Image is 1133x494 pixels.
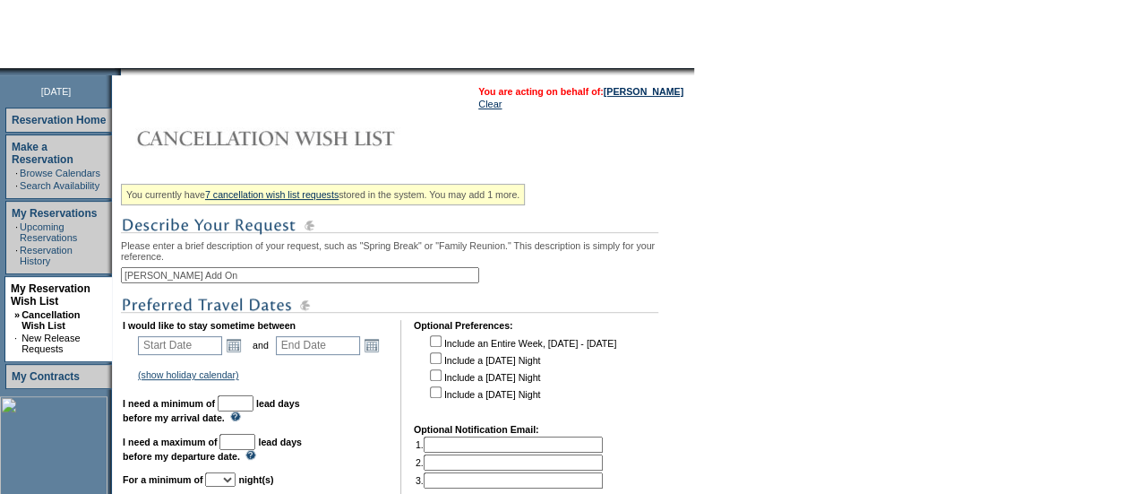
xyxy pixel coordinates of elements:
td: · [15,221,18,243]
b: lead days before my arrival date. [123,398,300,423]
input: Date format: M/D/Y. Shortcut keys: [T] for Today. [UP] or [.] for Next Day. [DOWN] or [,] for Pre... [276,336,360,355]
a: Search Availability [20,180,99,191]
td: Include an Entire Week, [DATE] - [DATE] Include a [DATE] Night Include a [DATE] Night Include a [... [426,333,616,412]
a: Browse Calendars [20,168,100,178]
a: Make a Reservation [12,141,73,166]
a: Open the calendar popup. [224,335,244,355]
b: » [14,309,20,320]
img: questionMark_lightBlue.gif [230,412,241,421]
b: I need a maximum of [123,437,217,447]
b: I would like to stay sometime between [123,320,296,331]
a: My Reservation Wish List [11,282,90,308]
img: promoShadowLeftCorner.gif [115,68,121,75]
b: For a minimum of [123,474,202,485]
a: Clear [478,99,502,109]
a: Cancellation Wish List [21,309,80,331]
img: blank.gif [121,68,123,75]
a: Reservation Home [12,114,106,126]
b: Optional Preferences: [414,320,513,331]
input: Date format: M/D/Y. Shortcut keys: [T] for Today. [UP] or [.] for Next Day. [DOWN] or [,] for Pre... [138,336,222,355]
div: You currently have stored in the system. You may add 1 more. [121,184,525,205]
b: I need a minimum of [123,398,215,409]
a: Open the calendar popup. [362,335,382,355]
a: New Release Requests [21,333,80,354]
td: · [15,245,18,266]
td: and [250,333,271,358]
td: · [15,168,18,178]
b: night(s) [238,474,273,485]
a: My Reservations [12,207,97,220]
td: 1. [416,437,603,453]
td: 3. [416,472,603,489]
a: Reservation History [20,245,73,266]
a: (show holiday calendar) [138,369,239,380]
a: 7 cancellation wish list requests [205,189,339,200]
b: lead days before my departure date. [123,437,302,462]
a: Upcoming Reservations [20,221,77,243]
a: [PERSON_NAME] [604,86,683,97]
a: My Contracts [12,370,80,383]
b: Optional Notification Email: [414,424,539,435]
td: 2. [416,455,603,471]
img: Cancellation Wish List [121,120,479,156]
img: questionMark_lightBlue.gif [245,450,256,460]
span: You are acting on behalf of: [478,86,683,97]
td: · [14,333,20,354]
td: · [15,180,18,191]
span: [DATE] [41,86,72,97]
